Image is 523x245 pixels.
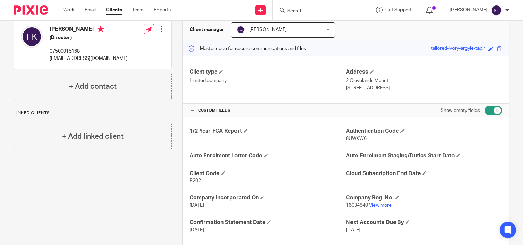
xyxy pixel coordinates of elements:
[190,228,204,232] span: [DATE]
[62,131,124,142] h4: + Add linked client
[85,7,96,13] a: Email
[190,108,346,113] h4: CUSTOM FIELDS
[190,219,346,226] h4: Confirmation Statement Date
[190,170,346,177] h4: Client Code
[188,45,306,52] p: Master code for secure communications and files
[431,45,485,53] div: tailored-ivory-argyle-tapir
[21,26,43,48] img: svg%3E
[14,110,172,116] p: Linked clients
[286,8,348,14] input: Search
[346,194,502,202] h4: Company Reg. No.
[346,128,502,135] h4: Authentication Code
[106,7,122,13] a: Clients
[249,27,287,32] span: [PERSON_NAME]
[132,7,143,13] a: Team
[346,203,368,208] span: 16034840
[190,68,346,76] h4: Client type
[69,81,117,92] h4: + Add contact
[346,85,502,91] p: [STREET_ADDRESS]
[50,48,128,55] p: 07500015168
[190,77,346,84] p: Limited company
[14,5,48,15] img: Pixie
[346,228,360,232] span: [DATE]
[346,77,502,84] p: 2 Clevelands Mount
[450,7,487,13] p: [PERSON_NAME]
[369,203,392,208] a: View more
[237,26,245,34] img: svg%3E
[346,136,367,141] span: 8UWXW6
[385,8,412,12] span: Get Support
[346,219,502,226] h4: Next Accounts Due By
[50,26,128,34] h4: [PERSON_NAME]
[346,68,502,76] h4: Address
[190,178,201,183] span: P202
[63,7,74,13] a: Work
[97,26,104,33] i: Primary
[190,26,224,33] h3: Client manager
[190,152,346,159] h4: Auto Enrolment Letter Code
[441,107,480,114] label: Show empty fields
[190,203,204,208] span: [DATE]
[50,34,128,41] h5: (Director)
[154,7,171,13] a: Reports
[346,170,502,177] h4: Cloud Subscription End Date
[190,194,346,202] h4: Company Incorporated On
[190,128,346,135] h4: 1/2 Year FCA Report
[491,5,502,16] img: svg%3E
[346,152,502,159] h4: Auto Enrolment Staging/Duties Start Date
[50,55,128,62] p: [EMAIL_ADDRESS][DOMAIN_NAME]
